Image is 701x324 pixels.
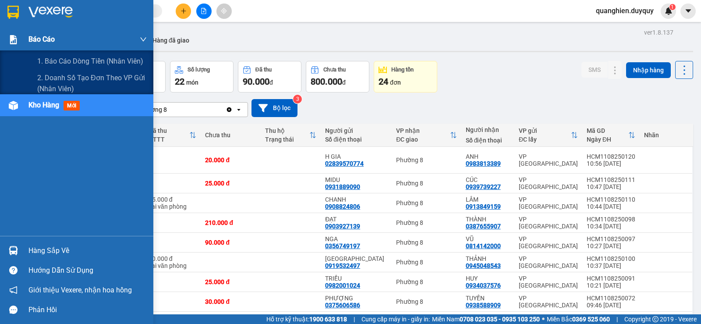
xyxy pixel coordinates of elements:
[205,239,256,246] div: 90.000 đ
[466,242,501,249] div: 0814142000
[589,5,661,16] span: quanghien.duyquy
[149,262,197,269] div: Tại văn phòng
[181,8,187,14] span: plus
[170,61,234,93] button: Số lượng22món
[9,101,18,110] img: warehouse-icon
[325,196,387,203] div: CHANH
[144,124,201,147] th: Toggle SortBy
[325,255,387,262] div: SÀI GÒN
[626,62,671,78] button: Nhập hàng
[379,76,388,87] span: 24
[261,124,321,147] th: Toggle SortBy
[205,278,256,285] div: 25.000 đ
[519,255,578,269] div: VP [GEOGRAPHIC_DATA]
[466,235,510,242] div: VŨ
[587,160,635,167] div: 10:56 [DATE]
[309,316,347,323] strong: 1900 633 818
[149,127,190,134] div: Đã thu
[587,262,635,269] div: 10:37 [DATE]
[466,262,501,269] div: 0945048543
[396,180,457,187] div: Phường 8
[392,124,461,147] th: Toggle SortBy
[149,203,197,210] div: Tại văn phòng
[542,317,545,321] span: ⚪️
[587,183,635,190] div: 10:47 [DATE]
[255,67,272,73] div: Đã thu
[572,316,610,323] strong: 0369 525 060
[361,314,430,324] span: Cung cấp máy in - giấy in:
[396,157,457,164] div: Phường 8
[432,314,540,324] span: Miền Nam
[325,295,387,302] div: PHƯỢNG
[466,203,501,210] div: 0913849159
[519,136,571,143] div: ĐC lấy
[145,30,196,51] button: Hàng đã giao
[587,127,628,134] div: Mã GD
[396,219,457,226] div: Phường 8
[391,67,414,73] div: Hàng tồn
[396,136,450,143] div: ĐC giao
[581,62,608,78] button: SMS
[587,153,635,160] div: HCM1108250120
[149,255,197,262] div: 20.000 đ
[221,8,227,14] span: aim
[323,67,346,73] div: Chưa thu
[168,105,169,114] input: Selected Phường 8.
[460,316,540,323] strong: 0708 023 035 - 0935 103 250
[9,266,18,274] span: question-circle
[466,126,510,133] div: Người nhận
[466,153,510,160] div: ANH
[680,4,696,19] button: caret-down
[37,56,143,67] span: 1. Báo cáo dòng tiền (nhân viên)
[587,136,628,143] div: Ngày ĐH
[243,76,269,87] span: 90.000
[587,203,635,210] div: 10:44 [DATE]
[306,61,369,93] button: Chưa thu800.000đ
[616,314,618,324] span: |
[665,7,673,15] img: icon-new-feature
[265,127,309,134] div: Thu hộ
[466,282,501,289] div: 0934037576
[669,4,676,10] sup: 1
[205,219,256,226] div: 210.000 đ
[396,239,457,246] div: Phường 8
[587,295,635,302] div: HCM1108250072
[587,196,635,203] div: HCM1108250110
[547,314,610,324] span: Miền Bắc
[466,302,501,309] div: 0938588909
[466,314,510,321] div: KIÊT
[587,302,635,309] div: 09:46 [DATE]
[205,180,256,187] div: 25.000 đ
[466,295,510,302] div: TUYẾN
[587,255,635,262] div: HCM1108250100
[519,295,578,309] div: VP [GEOGRAPHIC_DATA]
[519,235,578,249] div: VP [GEOGRAPHIC_DATA]
[325,302,360,309] div: 0375606586
[196,4,212,19] button: file-add
[266,314,347,324] span: Hỗ trợ kỹ thuật:
[176,4,191,19] button: plus
[644,132,688,139] div: Nhãn
[216,4,232,19] button: aim
[265,136,309,143] div: Trạng thái
[587,176,635,183] div: HCM1108250111
[325,242,360,249] div: 0356749197
[251,99,297,117] button: Bộ lọc
[587,275,635,282] div: HCM1108250091
[396,259,457,266] div: Phường 8
[325,235,387,242] div: NGA
[140,105,167,114] div: Phường 8
[325,223,360,230] div: 0903927139
[514,124,582,147] th: Toggle SortBy
[325,176,387,183] div: MIDU
[466,255,510,262] div: THẢNH
[28,303,147,317] div: Phản hồi
[519,153,578,167] div: VP [GEOGRAPHIC_DATA]
[466,275,510,282] div: HUY
[325,203,360,210] div: 0908824806
[149,196,197,203] div: 15.000 đ
[671,4,674,10] span: 1
[325,262,360,269] div: 0919532497
[519,127,571,134] div: VP gửi
[64,101,80,110] span: mới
